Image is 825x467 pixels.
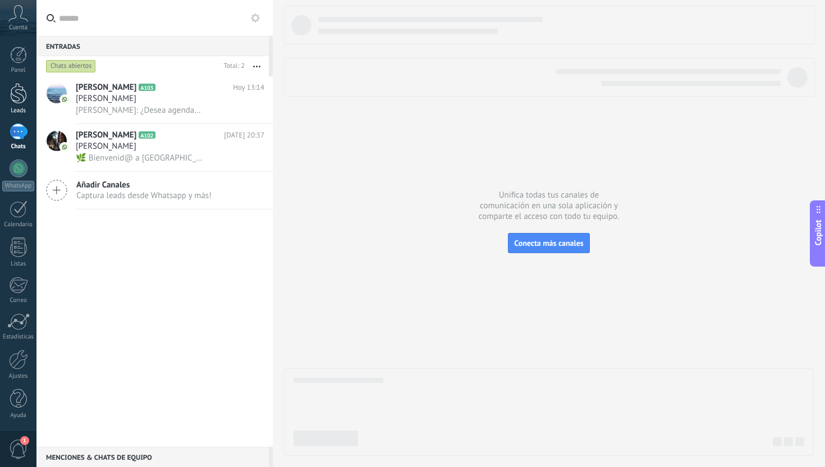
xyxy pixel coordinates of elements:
[2,260,35,268] div: Listas
[219,61,245,72] div: Total: 2
[139,84,155,91] span: A103
[76,190,212,201] span: Captura leads desde Whatsapp y más!
[2,221,35,228] div: Calendario
[2,107,35,115] div: Leads
[46,59,96,73] div: Chats abiertos
[2,412,35,419] div: Ayuda
[76,130,136,141] span: [PERSON_NAME]
[2,373,35,380] div: Ajustes
[139,131,155,139] span: A102
[2,297,35,304] div: Correo
[813,220,824,246] span: Copilot
[76,180,212,190] span: Añadir Canales
[514,238,583,248] span: Conecta más canales
[76,82,136,93] span: [PERSON_NAME]
[36,76,273,123] a: avataricon[PERSON_NAME]A103Hoy 13:14[PERSON_NAME][PERSON_NAME]: ¿Desea agendar una cita en nuestr...
[245,56,269,76] button: Más
[36,447,269,467] div: Menciones & Chats de equipo
[508,233,589,253] button: Conecta más canales
[61,95,68,103] img: icon
[76,93,136,104] span: [PERSON_NAME]
[224,130,264,141] span: [DATE] 20:37
[76,141,136,152] span: [PERSON_NAME]
[2,333,35,341] div: Estadísticas
[9,24,27,31] span: Cuenta
[36,36,269,56] div: Entradas
[2,143,35,150] div: Chats
[76,153,203,163] span: 🌿 Bienvenid@ a [GEOGRAPHIC_DATA] Un proyecto de lotes urbanizados desde $40/m². 📩 Para recibir má...
[20,436,29,445] span: 1
[2,67,35,74] div: Panel
[2,181,34,191] div: WhatsApp
[61,143,68,151] img: icon
[233,82,264,93] span: Hoy 13:14
[36,124,273,171] a: avataricon[PERSON_NAME]A102[DATE] 20:37[PERSON_NAME]🌿 Bienvenid@ a [GEOGRAPHIC_DATA] Un proyecto ...
[76,105,203,116] span: [PERSON_NAME]: ¿Desea agendar una cita en nuestro proyecto para el [DATE] a las 4 p.m.?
